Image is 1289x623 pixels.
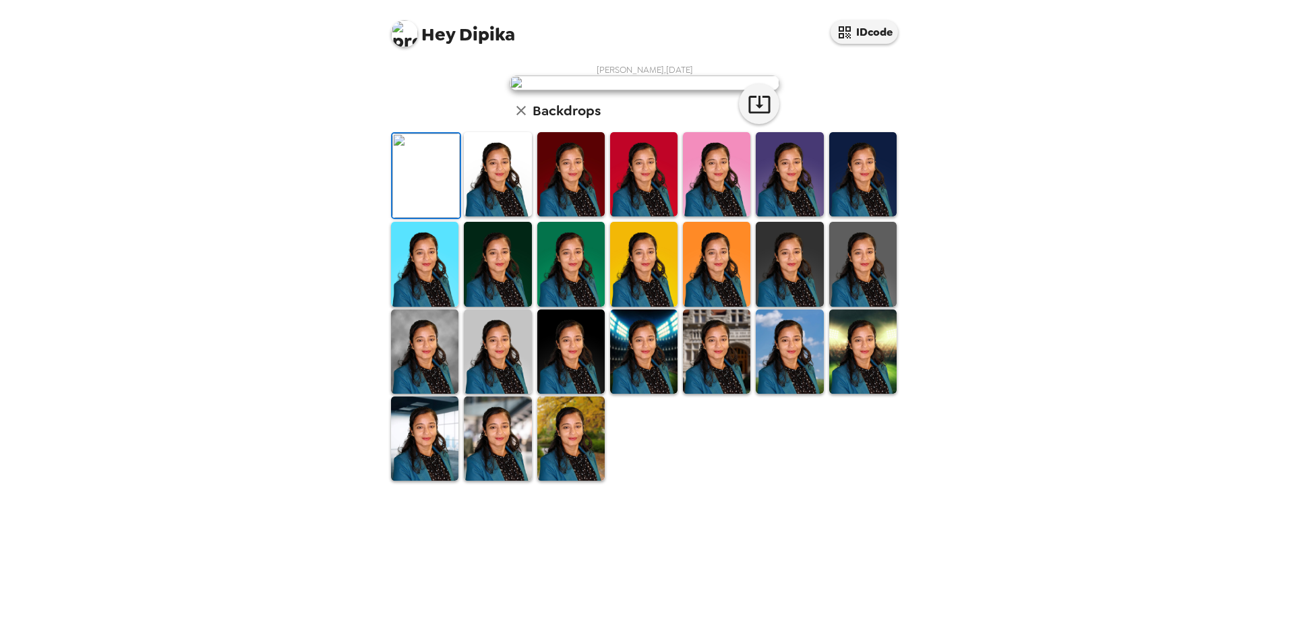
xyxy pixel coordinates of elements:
[831,20,898,44] button: IDcode
[391,20,418,47] img: profile pic
[392,133,460,218] img: Original
[391,13,515,44] span: Dipika
[597,64,693,76] span: [PERSON_NAME] , [DATE]
[421,22,455,47] span: Hey
[533,100,601,121] h6: Backdrops
[510,76,779,90] img: user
